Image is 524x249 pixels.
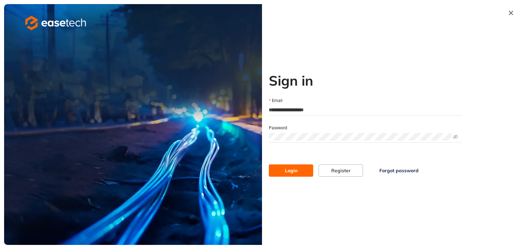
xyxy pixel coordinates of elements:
[269,72,462,89] h2: Sign in
[368,164,430,177] button: Forgot password
[319,164,363,177] button: Register
[453,134,458,139] span: eye-invisible
[269,164,313,177] button: Login
[379,167,419,174] span: Forgot password
[4,4,262,245] img: cover image
[269,125,287,131] label: Password
[331,167,351,174] span: Register
[269,98,282,104] label: Email
[269,105,462,115] input: Email
[269,133,452,141] input: Password
[285,167,297,174] span: Login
